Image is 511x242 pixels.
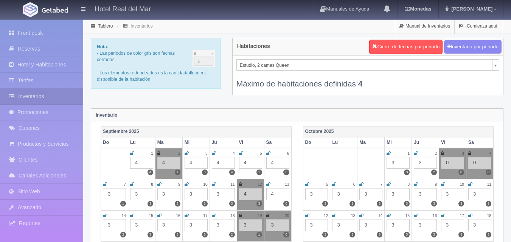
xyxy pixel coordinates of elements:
small: 12 [258,182,262,187]
div: 3 [387,188,410,200]
div: 3 [468,219,491,231]
label: 3 [404,201,410,207]
th: Ju [210,137,237,148]
div: 4 [185,157,208,169]
div: 3 [414,188,437,200]
small: 16 [176,214,180,218]
div: 3 [157,188,180,200]
th: Mi [182,137,210,148]
div: 3 [157,219,180,231]
th: Do [101,137,128,148]
label: 3 [148,201,153,207]
label: 3 [486,201,491,207]
small: 10 [203,182,207,187]
th: Mi [385,137,412,148]
a: ¡Comienza aquí! [455,19,503,34]
div: 3 [130,188,153,200]
small: 1 [151,151,153,156]
th: Ma [155,137,182,148]
label: 0 [458,170,464,175]
strong: Inventario [96,113,117,118]
div: 3 [441,188,464,200]
label: 3 [431,232,437,237]
label: 3 [458,201,464,207]
div: 0 [441,157,464,169]
div: 3 [387,219,410,231]
small: 13 [285,182,289,187]
img: Getabed [23,2,38,17]
small: 4 [233,151,235,156]
label: 3 [322,232,328,237]
small: 8 [408,182,410,187]
label: 2 [229,232,235,237]
small: 18 [487,214,491,218]
div: 4 [130,157,153,169]
small: 17 [460,214,464,218]
small: 3 [462,151,464,156]
div: 3 [212,219,235,231]
div: 3 [468,188,491,200]
small: 20 [285,214,289,218]
label: 3 [256,201,262,207]
small: 9 [435,182,437,187]
th: Vi [439,137,466,148]
label: 3 [202,170,208,175]
a: Manual de Inventarios [395,19,454,34]
a: Inventarios [130,23,153,29]
small: 8 [151,182,153,187]
th: Sa [264,137,291,148]
div: 3 [130,219,153,231]
th: Ju [412,137,439,148]
div: 3 [103,219,126,231]
h4: Hotel Real del Mar [95,4,151,13]
div: 3 [332,219,355,231]
button: Inventario por periodo [444,40,502,54]
label: 4 [148,170,153,175]
label: 3 [175,232,180,237]
label: 2 [431,170,437,175]
div: 3 [185,219,208,231]
label: 3 [202,232,208,237]
th: Septiembre 2025 [101,126,292,137]
small: 16 [433,214,437,218]
small: 13 [351,214,355,218]
small: 18 [230,214,235,218]
div: 3 [332,188,355,200]
label: 3 [349,201,355,207]
th: Sa [466,137,494,148]
label: 1 [256,170,262,175]
small: 15 [149,214,153,218]
small: 2 [178,151,180,156]
small: 12 [324,214,328,218]
th: Do [303,137,330,148]
div: 3 [212,188,235,200]
h4: Habitaciones [237,43,270,49]
small: 9 [178,182,180,187]
label: 3 [202,201,208,207]
img: cutoff.png [193,50,215,67]
div: 4 [157,157,180,169]
label: 3 [322,201,328,207]
th: Lu [330,137,357,148]
div: 4 [239,188,262,200]
div: 2 [414,157,437,169]
div: 3 [266,219,289,231]
th: Octubre 2025 [303,126,494,137]
small: 1 [408,151,410,156]
div: - Las periodos de color gris son fechas cerradas. - Los elementos redondeados es la cantidad/allo... [91,38,221,89]
div: 3 [305,188,328,200]
label: 3 [377,232,382,237]
label: 3 [229,201,235,207]
div: Máximo de habitaciones definidas: [236,71,499,89]
div: 4 [266,157,289,169]
label: 3 [175,201,180,207]
small: 2 [435,151,437,156]
img: Getabed [42,7,68,13]
label: 0 [283,201,289,207]
div: 4 [239,157,262,169]
label: 3 [404,170,410,175]
span: [PERSON_NAME] [449,6,492,12]
div: 3 [359,188,382,200]
small: 11 [487,182,491,187]
label: 2 [120,232,126,237]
